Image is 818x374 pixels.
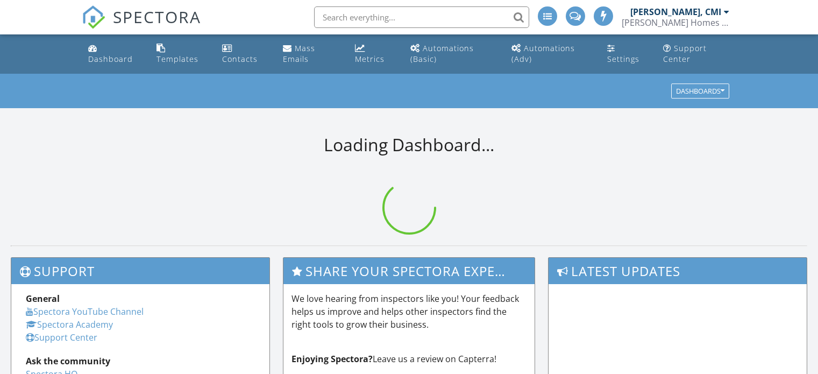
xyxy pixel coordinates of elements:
a: Dashboard [84,39,144,69]
div: Metrics [355,54,385,64]
a: SPECTORA [82,15,201,37]
input: Search everything... [314,6,529,28]
a: Support Center [659,39,734,69]
h3: Share Your Spectora Experience [283,258,535,284]
div: Dashboard [88,54,133,64]
div: Myler Homes LLC [622,17,729,28]
strong: General [26,293,60,305]
div: Automations (Basic) [410,43,474,64]
div: Templates [157,54,198,64]
div: Support Center [663,43,707,64]
a: Templates [152,39,209,69]
div: Settings [607,54,639,64]
a: Contacts [218,39,270,69]
a: Automations (Advanced) [507,39,594,69]
div: Contacts [222,54,258,64]
div: Automations (Adv) [511,43,575,64]
a: Mass Emails [279,39,342,69]
button: Dashboards [671,84,729,99]
a: Settings [603,39,650,69]
p: Leave us a review on Capterra! [291,352,527,365]
h3: Latest Updates [549,258,807,284]
strong: Enjoying Spectora? [291,353,373,365]
a: Metrics [351,39,397,69]
span: SPECTORA [113,5,201,28]
a: Automations (Basic) [406,39,499,69]
div: Ask the community [26,355,255,368]
a: Spectora YouTube Channel [26,306,144,317]
a: Spectora Academy [26,319,113,330]
div: [PERSON_NAME], CMI [630,6,721,17]
div: Mass Emails [283,43,315,64]
a: Support Center [26,331,97,343]
img: The Best Home Inspection Software - Spectora [82,5,105,29]
p: We love hearing from inspectors like you! Your feedback helps us improve and helps other inspecto... [291,292,527,331]
div: Dashboards [676,88,724,95]
h3: Support [11,258,269,284]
